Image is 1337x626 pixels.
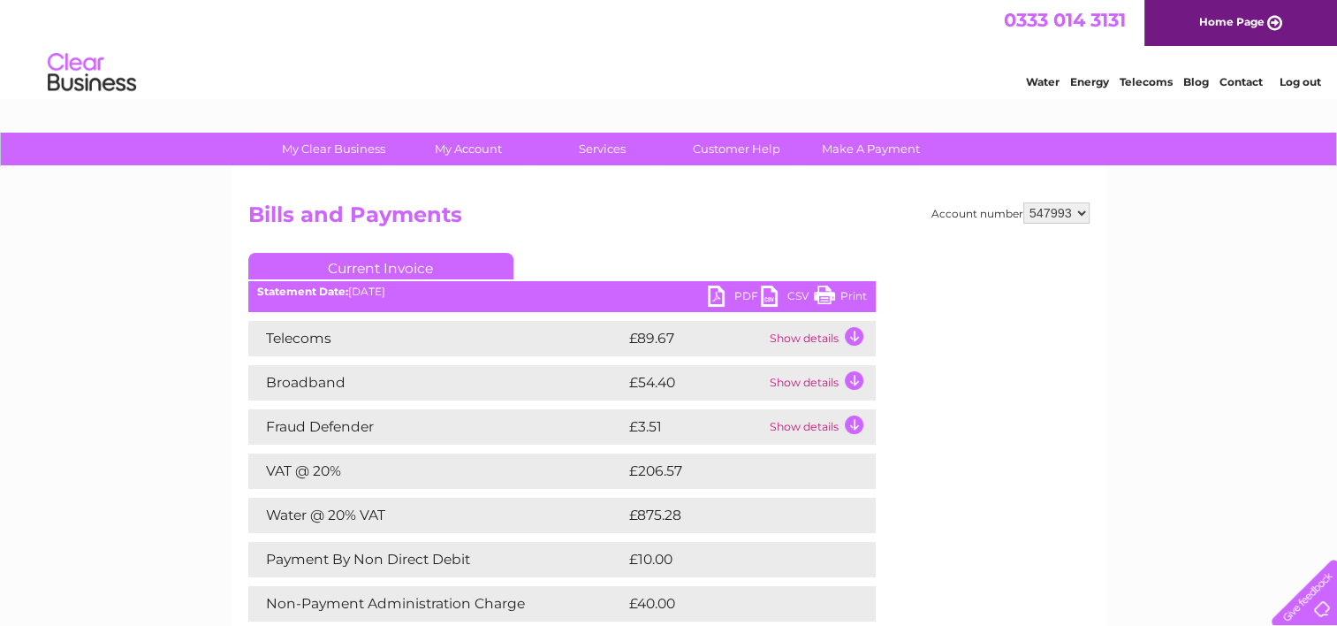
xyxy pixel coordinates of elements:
td: VAT @ 20% [248,454,625,489]
td: £40.00 [625,586,841,622]
a: Print [814,286,867,311]
a: PDF [708,286,761,311]
a: Make A Payment [798,133,944,165]
td: Broadband [248,365,625,401]
div: Account number [931,202,1090,224]
h2: Bills and Payments [248,202,1090,236]
div: [DATE] [248,286,876,298]
td: Water @ 20% VAT [248,498,625,533]
td: Telecoms [248,321,625,356]
a: CSV [761,286,814,311]
a: 0333 014 3131 [1004,9,1126,31]
a: Log out [1279,75,1320,88]
div: Clear Business is a trading name of Verastar Limited (registered in [GEOGRAPHIC_DATA] No. 3667643... [252,10,1087,86]
td: £54.40 [625,365,765,401]
a: My Account [395,133,541,165]
a: Energy [1070,75,1109,88]
td: £10.00 [625,542,839,577]
img: logo.png [47,46,137,100]
a: Contact [1219,75,1263,88]
b: Statement Date: [257,285,348,298]
a: Customer Help [664,133,809,165]
a: My Clear Business [261,133,406,165]
td: £89.67 [625,321,765,356]
td: £206.57 [625,454,845,489]
a: Blog [1183,75,1209,88]
td: Payment By Non Direct Debit [248,542,625,577]
a: Telecoms [1120,75,1173,88]
td: Non-Payment Administration Charge [248,586,625,622]
td: £875.28 [625,498,844,533]
a: Current Invoice [248,253,513,279]
a: Water [1026,75,1060,88]
td: Fraud Defender [248,409,625,445]
td: Show details [765,365,876,401]
td: Show details [765,321,876,356]
a: Services [529,133,675,165]
td: Show details [765,409,876,445]
td: £3.51 [625,409,765,445]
